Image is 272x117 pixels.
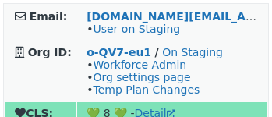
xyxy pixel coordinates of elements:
a: Org settings page [93,71,190,83]
strong: Org ID: [28,46,72,58]
a: o-QV7-eu1 [87,46,151,58]
span: • • • [87,58,200,96]
a: Temp Plan Changes [93,83,200,96]
a: Workforce Admin [93,58,186,71]
a: User on Staging [93,23,180,35]
a: On Staging [162,46,223,58]
strong: / [155,46,159,58]
strong: Email: [30,10,68,23]
span: • [87,23,180,35]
